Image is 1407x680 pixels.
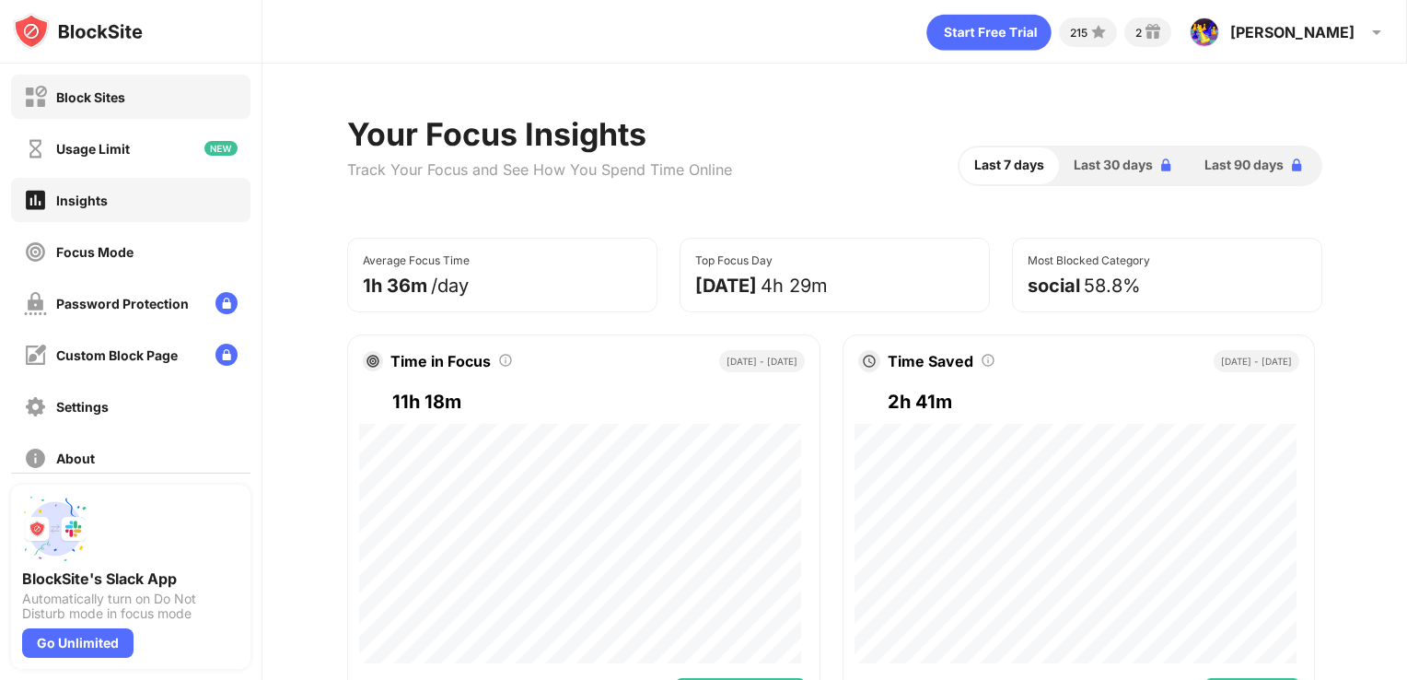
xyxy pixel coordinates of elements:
div: [DATE] [695,275,757,297]
div: Custom Block Page [56,347,178,363]
img: block-off.svg [24,86,47,109]
div: Your Focus Insights [347,115,732,153]
img: tooltip.svg [981,353,995,368]
div: [DATE] - [DATE] [719,350,805,372]
img: ACg8ocIgQomXuF9W-WYJh_TzM1iTVWrv3WaoZBoUrw9YtA-MpPE9oG9s=s96-c [1190,18,1219,47]
img: lock-blue.svg [1157,156,1175,174]
div: About [56,451,95,466]
img: points-small.svg [1087,21,1110,43]
div: 1h 36m [363,275,427,297]
div: Time Saved [888,352,973,370]
img: password-protection-off.svg [24,292,47,315]
div: Most Blocked Category [1028,253,1150,267]
div: Settings [56,399,109,415]
img: push-slack.svg [22,496,88,562]
img: lock-blue.svg [1287,156,1306,174]
div: Insights [56,193,108,208]
div: Track Your Focus and See How You Spend Time Online [347,160,732,179]
img: reward-small.svg [1142,21,1164,43]
img: new-icon.svg [204,141,238,156]
img: insights-on.svg [24,188,47,212]
div: Time in Focus [390,352,491,370]
div: 215 [1070,26,1087,40]
img: time-usage-off.svg [24,137,47,160]
div: Usage Limit [56,141,130,157]
img: lock-menu.svg [215,344,238,366]
img: customize-block-page-off.svg [24,344,47,367]
span: Last 7 days [974,155,1044,175]
div: [PERSON_NAME] [1230,23,1355,41]
div: 58.8% [1084,275,1141,297]
img: logo-blocksite.svg [13,13,143,50]
div: /day [431,275,469,297]
img: settings-off.svg [24,395,47,418]
img: lock-menu.svg [215,292,238,314]
div: Automatically turn on Do Not Disturb mode in focus mode [22,592,239,621]
div: 2 [1135,26,1142,40]
div: BlockSite's Slack App [22,569,239,588]
div: 4h 29m [761,275,828,297]
div: [DATE] - [DATE] [1214,350,1299,372]
div: Top Focus Day [695,253,773,267]
div: Password Protection [56,296,189,311]
img: clock.svg [862,354,877,369]
div: Block Sites [56,89,125,105]
div: 2h 41m [888,387,1300,416]
span: Last 90 days [1204,155,1284,175]
div: social [1028,275,1080,297]
div: animation [926,14,1052,51]
div: Go Unlimited [22,628,134,658]
div: Average Focus Time [363,253,470,267]
img: about-off.svg [24,447,47,470]
div: Focus Mode [56,244,134,260]
span: Last 30 days [1074,155,1153,175]
div: 11h 18m [392,387,805,416]
img: target.svg [366,355,379,368]
img: tooltip.svg [498,353,513,368]
img: focus-off.svg [24,240,47,264]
